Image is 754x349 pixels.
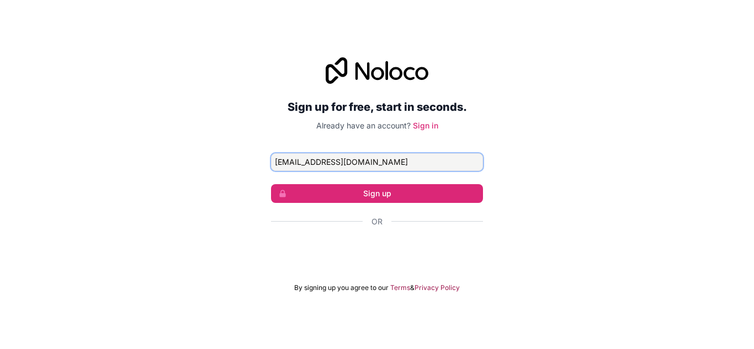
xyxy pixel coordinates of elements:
button: Sign up [271,184,483,203]
input: Email address [271,153,483,171]
h2: Sign up for free, start in seconds. [271,97,483,117]
span: Already have an account? [316,121,411,130]
span: By signing up you agree to our [294,283,389,292]
span: Or [371,216,383,227]
span: & [410,283,415,292]
a: Privacy Policy [415,283,460,292]
iframe: Sign in with Google Button [266,239,488,264]
a: Sign in [413,121,438,130]
a: Terms [390,283,410,292]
